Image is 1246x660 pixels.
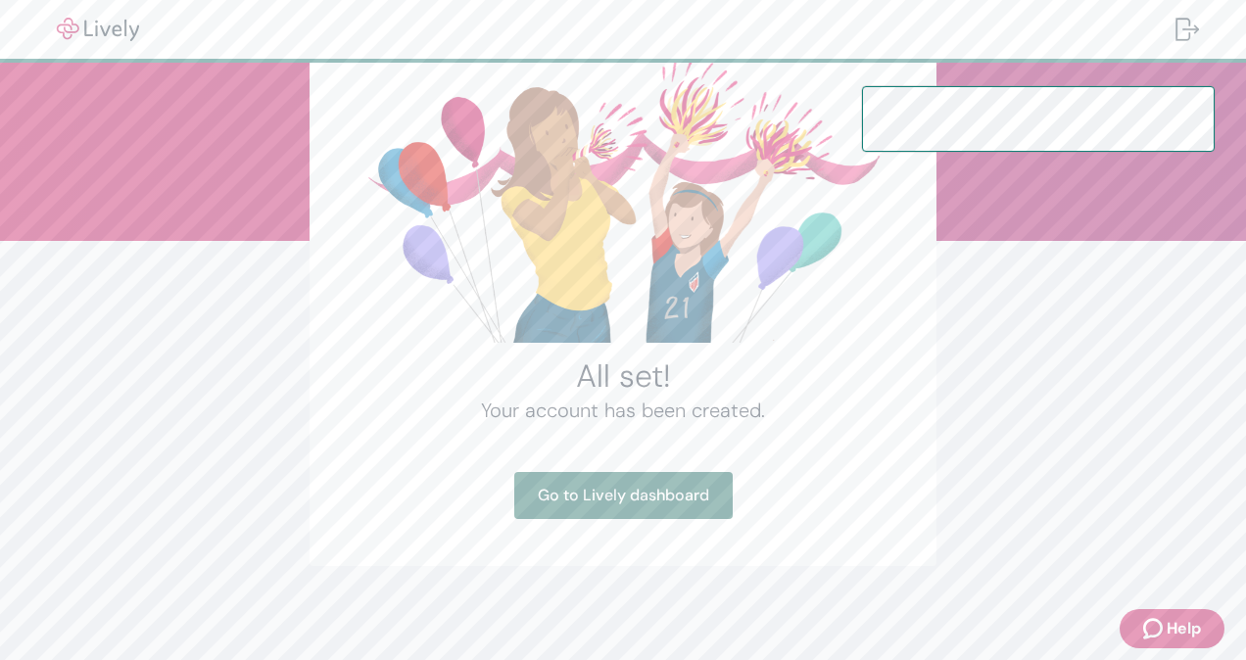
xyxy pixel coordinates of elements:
button: Log out [1160,6,1215,53]
a: Go to Lively dashboard [514,472,733,519]
h2: All set! [357,356,889,396]
svg: Zendesk support icon [1143,617,1167,640]
button: Zendesk support iconHelp [1120,609,1224,648]
h4: Your account has been created. [357,396,889,425]
img: Lively [43,18,153,41]
span: Help [1167,617,1201,640]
